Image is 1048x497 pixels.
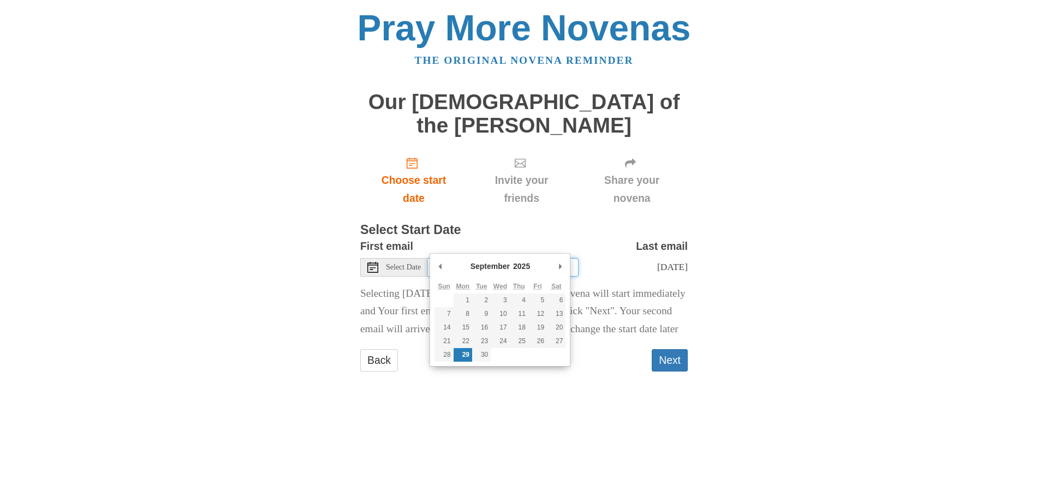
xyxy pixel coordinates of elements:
[472,321,491,334] button: 16
[360,237,413,255] label: First email
[454,334,472,348] button: 22
[472,334,491,348] button: 23
[510,307,528,321] button: 11
[434,258,445,274] button: Previous Month
[472,307,491,321] button: 9
[547,307,565,321] button: 13
[528,321,547,334] button: 19
[528,294,547,307] button: 5
[434,348,453,362] button: 28
[360,91,688,137] h1: Our [DEMOGRAPHIC_DATA] of the [PERSON_NAME]
[528,307,547,321] button: 12
[510,294,528,307] button: 4
[467,148,576,213] div: Click "Next" to confirm your start date first.
[491,294,509,307] button: 3
[434,307,453,321] button: 7
[371,171,456,207] span: Choose start date
[491,307,509,321] button: 10
[493,283,507,290] abbr: Wednesday
[551,283,562,290] abbr: Saturday
[510,334,528,348] button: 25
[491,334,509,348] button: 24
[360,148,467,213] a: Choose start date
[547,334,565,348] button: 27
[454,307,472,321] button: 8
[438,283,450,290] abbr: Sunday
[469,258,511,274] div: September
[478,171,565,207] span: Invite your friends
[454,321,472,334] button: 15
[528,334,547,348] button: 26
[360,349,398,372] a: Back
[415,55,634,66] a: The original novena reminder
[513,283,525,290] abbr: Thursday
[360,285,688,339] p: Selecting [DATE] as the start date means Your novena will start immediately and Your first email ...
[511,258,532,274] div: 2025
[547,294,565,307] button: 6
[472,294,491,307] button: 2
[386,264,421,271] span: Select Date
[587,171,677,207] span: Share your novena
[456,283,470,290] abbr: Monday
[360,223,688,237] h3: Select Start Date
[533,283,541,290] abbr: Friday
[555,258,565,274] button: Next Month
[547,321,565,334] button: 20
[358,8,691,48] a: Pray More Novenas
[491,321,509,334] button: 17
[472,348,491,362] button: 30
[510,321,528,334] button: 18
[454,348,472,362] button: 29
[454,294,472,307] button: 1
[434,334,453,348] button: 21
[636,237,688,255] label: Last email
[428,258,579,277] input: Use the arrow keys to pick a date
[434,321,453,334] button: 14
[576,148,688,213] div: Click "Next" to confirm your start date first.
[652,349,688,372] button: Next
[476,283,487,290] abbr: Tuesday
[657,261,688,272] span: [DATE]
